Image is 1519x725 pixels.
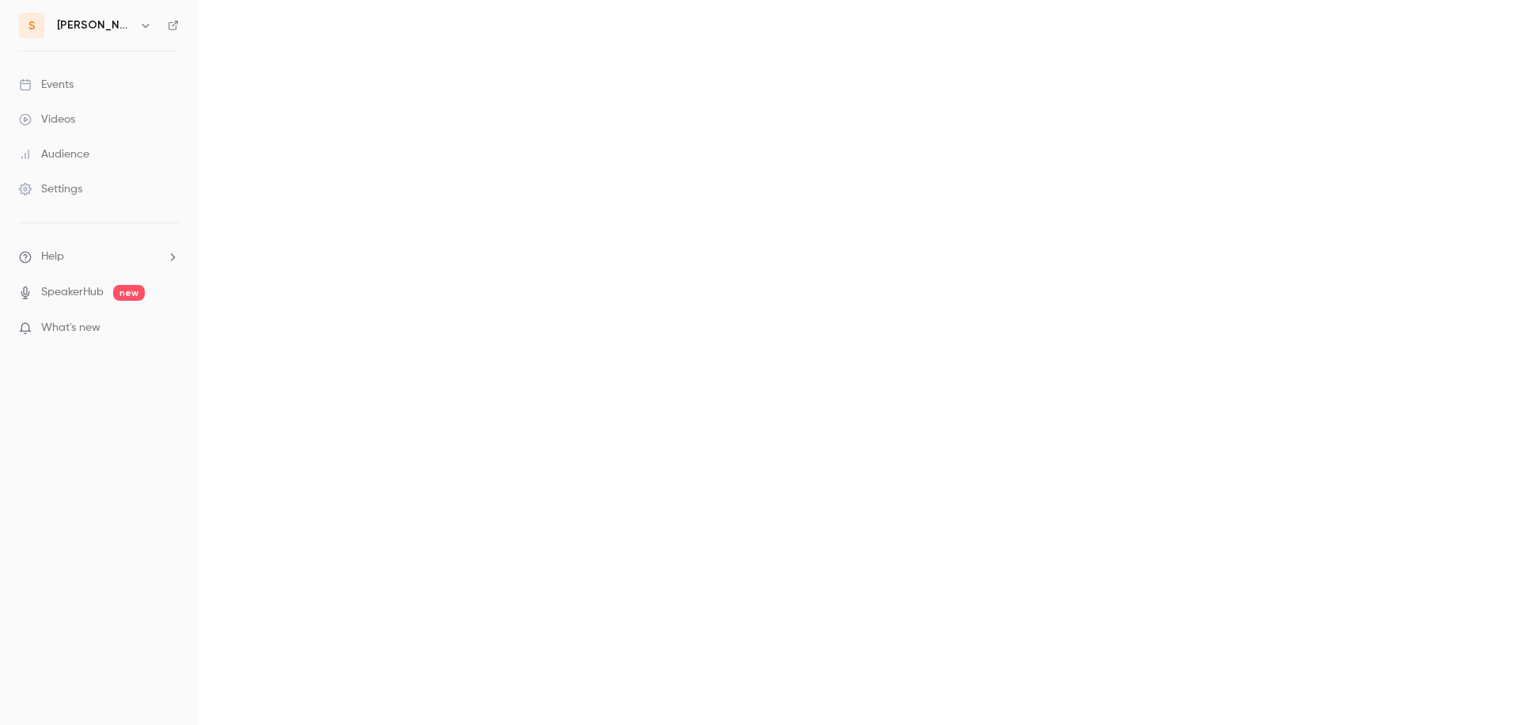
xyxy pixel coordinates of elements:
[41,320,100,336] span: What's new
[41,284,104,301] a: SpeakerHub
[19,146,89,162] div: Audience
[41,249,64,265] span: Help
[19,181,82,197] div: Settings
[19,77,74,93] div: Events
[113,285,145,301] span: new
[19,112,75,127] div: Videos
[28,17,36,34] span: s
[57,17,133,33] h6: [PERSON_NAME]
[19,249,179,265] li: help-dropdown-opener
